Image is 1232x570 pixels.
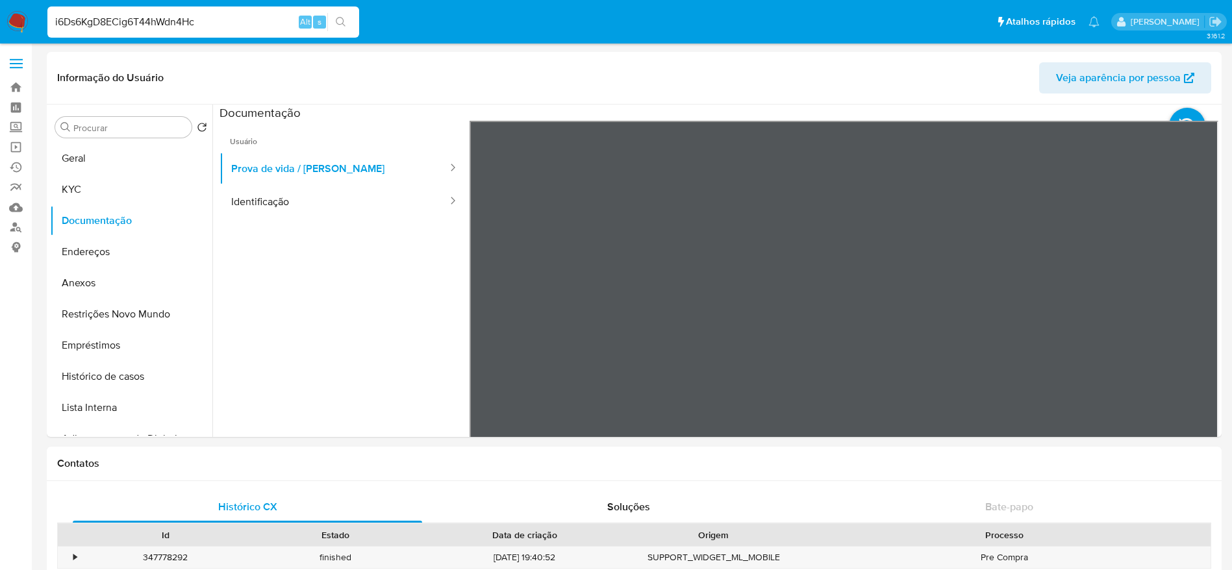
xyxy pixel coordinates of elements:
div: Estado [260,528,412,541]
button: search-icon [327,13,354,31]
div: [DATE] 19:40:52 [421,547,629,568]
span: Histórico CX [218,499,277,514]
button: Procurar [60,122,71,132]
button: Anexos [50,267,212,299]
button: Adiantamentos de Dinheiro [50,423,212,454]
a: Notificações [1088,16,1100,27]
button: Documentação [50,205,212,236]
h1: Contatos [57,457,1211,470]
button: Geral [50,143,212,174]
div: Processo [808,528,1201,541]
span: Alt [300,16,310,28]
span: Soluções [607,499,650,514]
h1: Informação do Usuário [57,71,164,84]
span: Veja aparência por pessoa [1056,62,1181,93]
button: Lista Interna [50,392,212,423]
div: SUPPORT_WIDGET_ML_MOBILE [629,547,799,568]
div: Data de criação [430,528,620,541]
span: Bate-papo [985,499,1033,514]
p: eduardo.dutra@mercadolivre.com [1131,16,1204,28]
button: Histórico de casos [50,361,212,392]
div: Pre Compra [799,547,1211,568]
div: 347778292 [81,547,251,568]
button: KYC [50,174,212,205]
span: s [318,16,321,28]
input: Pesquise usuários ou casos... [47,14,359,31]
button: Endereços [50,236,212,267]
a: Sair [1209,15,1222,29]
div: Id [90,528,242,541]
span: Atalhos rápidos [1006,15,1075,29]
div: Origem [638,528,790,541]
button: Retornar ao pedido padrão [197,122,207,136]
div: • [73,551,77,564]
button: Empréstimos [50,330,212,361]
input: Procurar [73,122,186,134]
button: Restrições Novo Mundo [50,299,212,330]
div: finished [251,547,421,568]
button: Veja aparência por pessoa [1039,62,1211,93]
